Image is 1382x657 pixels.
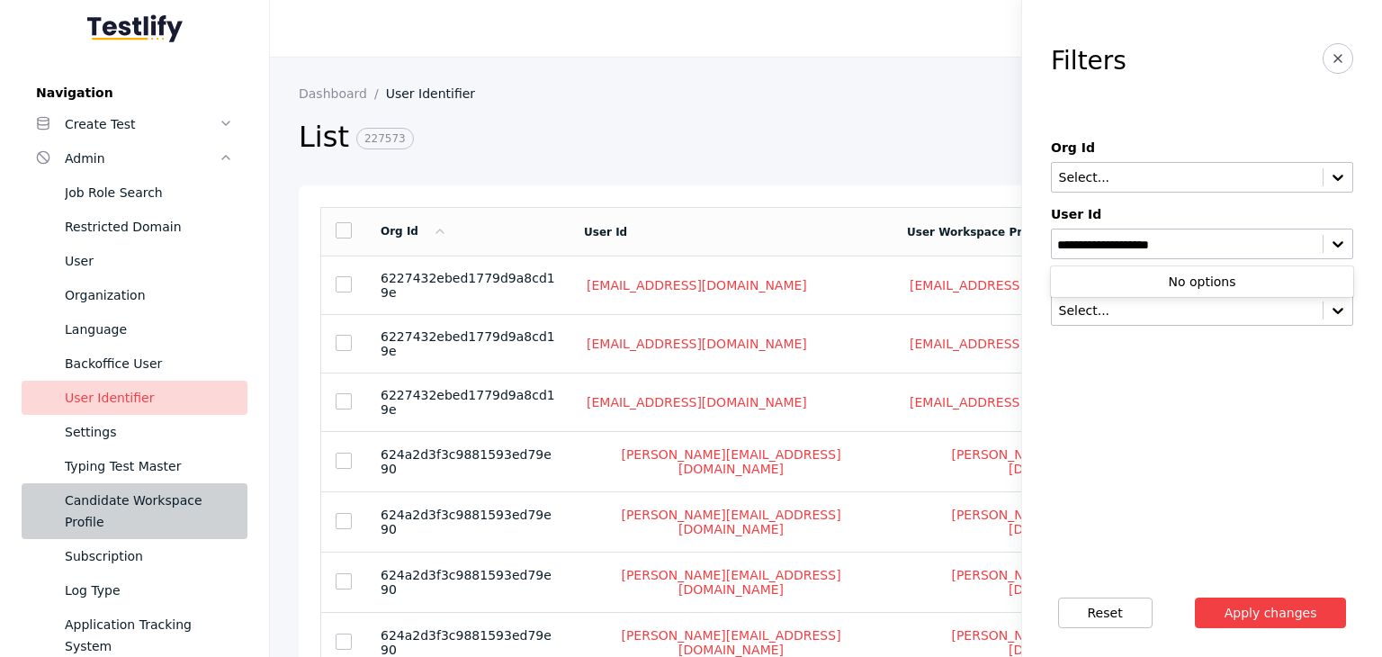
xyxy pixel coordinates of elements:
[65,250,233,272] div: User
[584,446,878,477] a: [PERSON_NAME][EMAIL_ADDRESS][DOMAIN_NAME]
[584,507,878,537] a: [PERSON_NAME][EMAIL_ADDRESS][DOMAIN_NAME]
[65,182,233,203] div: Job Role Search
[22,381,247,415] a: User Identifier
[22,573,247,607] a: Log Type
[1058,598,1153,628] button: Reset
[22,483,247,539] a: Candidate Workspace Profile
[65,113,219,135] div: Create Test
[65,580,233,601] div: Log Type
[299,119,1241,157] h2: List
[907,336,1133,352] a: [EMAIL_ADDRESS][DOMAIN_NAME]
[1051,269,1353,294] div: No options
[356,128,414,149] span: 227573
[386,86,489,101] a: User Identifier
[907,567,1216,598] a: [PERSON_NAME][EMAIL_ADDRESS][DOMAIN_NAME]
[22,175,247,210] a: Job Role Search
[22,244,247,278] a: User
[65,614,233,657] div: Application Tracking System
[1051,47,1126,76] h3: Filters
[22,210,247,244] a: Restricted Domain
[65,387,233,409] div: User Identifier
[907,226,1064,238] a: User Workspace Profile Id
[22,85,247,100] label: Navigation
[65,284,233,306] div: Organization
[381,628,552,657] span: 624a2d3f3c9881593ed79e90
[65,455,233,477] div: Typing Test Master
[299,86,386,101] a: Dashboard
[1195,598,1347,628] button: Apply changes
[65,216,233,238] div: Restricted Domain
[65,319,233,340] div: Language
[22,539,247,573] a: Subscription
[65,353,233,374] div: Backoffice User
[381,329,555,358] span: 6227432ebed1779d9a8cd19e
[22,312,247,346] a: Language
[381,508,552,536] span: 624a2d3f3c9881593ed79e90
[65,148,219,169] div: Admin
[22,346,247,381] a: Backoffice User
[22,415,247,449] a: Settings
[584,226,627,238] a: User Id
[907,394,1133,410] a: [EMAIL_ADDRESS][DOMAIN_NAME]
[65,490,233,533] div: Candidate Workspace Profile
[584,567,878,598] a: [PERSON_NAME][EMAIL_ADDRESS][DOMAIN_NAME]
[22,278,247,312] a: Organization
[65,421,233,443] div: Settings
[381,568,552,597] span: 624a2d3f3c9881593ed79e90
[381,388,555,417] span: 6227432ebed1779d9a8cd19e
[584,336,810,352] a: [EMAIL_ADDRESS][DOMAIN_NAME]
[87,14,183,42] img: Testlify - Backoffice
[1051,207,1353,221] label: User Id
[381,225,447,238] a: Org Id
[584,277,810,293] a: [EMAIL_ADDRESS][DOMAIN_NAME]
[381,447,552,476] span: 624a2d3f3c9881593ed79e90
[381,271,555,300] span: 6227432ebed1779d9a8cd19e
[584,394,810,410] a: [EMAIL_ADDRESS][DOMAIN_NAME]
[65,545,233,567] div: Subscription
[907,507,1216,537] a: [PERSON_NAME][EMAIL_ADDRESS][DOMAIN_NAME]
[907,446,1216,477] a: [PERSON_NAME][EMAIL_ADDRESS][DOMAIN_NAME]
[22,449,247,483] a: Typing Test Master
[1051,140,1353,155] label: Org Id
[907,277,1133,293] a: [EMAIL_ADDRESS][DOMAIN_NAME]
